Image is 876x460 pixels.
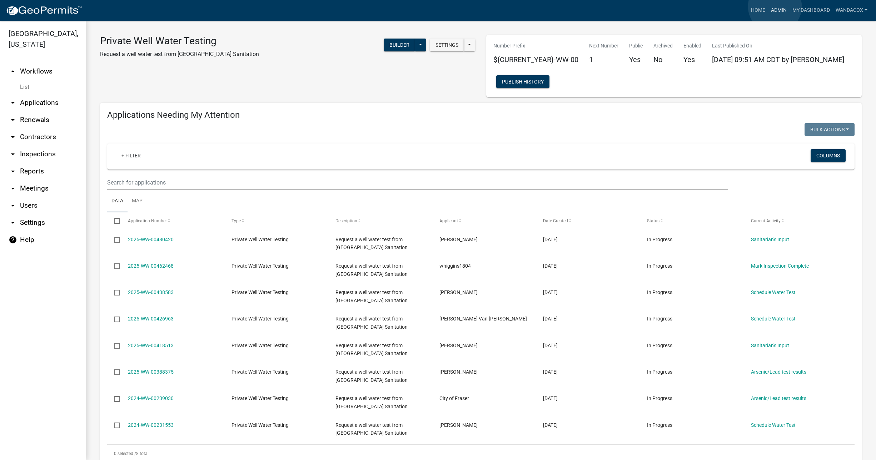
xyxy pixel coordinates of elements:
span: Applicant [439,218,458,223]
datatable-header-cell: Current Activity [744,212,848,229]
p: Next Number [589,42,618,50]
h5: 1 [589,55,618,64]
span: In Progress [647,422,672,428]
span: Description [335,218,357,223]
h4: Applications Needing My Attention [107,110,855,120]
span: Private Well Water Testing [232,316,289,322]
i: arrow_drop_down [9,201,17,210]
span: 03/29/2024 [543,395,558,401]
span: Private Well Water Testing [232,395,289,401]
p: Enabled [683,42,701,50]
a: Mark Inspection Complete [751,263,809,269]
span: [DATE] 09:51 AM CDT by [PERSON_NAME] [712,55,844,64]
span: In Progress [647,395,672,401]
h5: No [653,55,673,64]
a: Arsenic/Lead test results [751,395,806,401]
i: arrow_drop_down [9,218,17,227]
span: Ramona Satre [439,289,478,295]
a: My Dashboard [790,4,833,17]
span: Private Well Water Testing [232,237,289,242]
span: Request a well water test from Boone County Sanitation [335,237,408,251]
a: 2025-WW-00426963 [128,316,174,322]
button: Columns [811,149,846,162]
span: Private Well Water Testing [232,289,289,295]
span: Karen Bergeson [439,422,478,428]
span: Request a well water test from Boone County Sanitation [335,263,408,277]
button: Settings [430,39,464,51]
h5: Yes [629,55,643,64]
span: 05/27/2025 [543,316,558,322]
a: 2025-WW-00480420 [128,237,174,242]
datatable-header-cell: Description [329,212,433,229]
span: Private Well Water Testing [232,343,289,348]
a: Schedule Water Test [751,316,796,322]
span: Samuel Van De Berg [439,316,527,322]
p: Public [629,42,643,50]
span: James [439,237,478,242]
input: Search for applications [107,175,728,190]
a: Sanitarian's Input [751,237,789,242]
span: Private Well Water Testing [232,263,289,269]
a: 2025-WW-00462468 [128,263,174,269]
p: Number Prefix [493,42,578,50]
span: 03/12/2025 [543,369,558,375]
span: In Progress [647,369,672,375]
a: Sanitarian's Input [751,343,789,348]
span: Arne Swanson [439,343,478,348]
span: Request a well water test from Boone County Sanitation [335,343,408,357]
span: 06/19/2025 [543,289,558,295]
span: In Progress [647,316,672,322]
span: Date Created [543,218,568,223]
i: arrow_drop_up [9,67,17,76]
a: 2025-WW-00438583 [128,289,174,295]
a: Data [107,190,128,213]
span: 05/09/2025 [543,343,558,348]
span: Request a well water test from Boone County Sanitation [335,369,408,383]
span: Request a well water test from Boone County Sanitation [335,289,408,303]
i: arrow_drop_down [9,150,17,158]
span: 03/11/2024 [543,422,558,428]
a: + Filter [116,149,146,162]
i: arrow_drop_down [9,167,17,176]
datatable-header-cell: Date Created [536,212,640,229]
button: Builder [384,39,415,51]
button: Bulk Actions [805,123,855,136]
a: Arsenic/Lead test results [751,369,806,375]
i: arrow_drop_down [9,98,17,107]
a: WandaCox [833,4,870,17]
i: arrow_drop_down [9,116,17,124]
a: 2025-WW-00388375 [128,369,174,375]
span: Application Number [128,218,167,223]
i: arrow_drop_down [9,184,17,193]
datatable-header-cell: Status [640,212,744,229]
datatable-header-cell: Applicant [432,212,536,229]
span: Type [232,218,241,223]
span: Private Well Water Testing [232,369,289,375]
a: 2024-WW-00239030 [128,395,174,401]
i: arrow_drop_down [9,133,17,141]
datatable-header-cell: Application Number [121,212,225,229]
wm-modal-confirm: Workflow Publish History [496,80,549,85]
span: In Progress [647,237,672,242]
span: Status [647,218,660,223]
a: Map [128,190,147,213]
a: Home [748,4,768,17]
p: Request a well water test from [GEOGRAPHIC_DATA] Sanitation [100,50,259,59]
span: 08/11/2025 [543,263,558,269]
span: 09/18/2025 [543,237,558,242]
span: Request a well water test from Boone County Sanitation [335,316,408,330]
span: In Progress [647,343,672,348]
span: Current Activity [751,218,781,223]
a: Schedule Water Test [751,422,796,428]
a: Schedule Water Test [751,289,796,295]
p: Last Published On [712,42,844,50]
span: City of Fraser [439,395,469,401]
datatable-header-cell: Type [225,212,329,229]
span: 0 selected / [114,451,136,456]
a: 2024-WW-00231553 [128,422,174,428]
h3: Private Well Water Testing [100,35,259,47]
h5: Yes [683,55,701,64]
button: Publish History [496,75,549,88]
a: 2025-WW-00418513 [128,343,174,348]
span: Request a well water test from Boone County Sanitation [335,395,408,409]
